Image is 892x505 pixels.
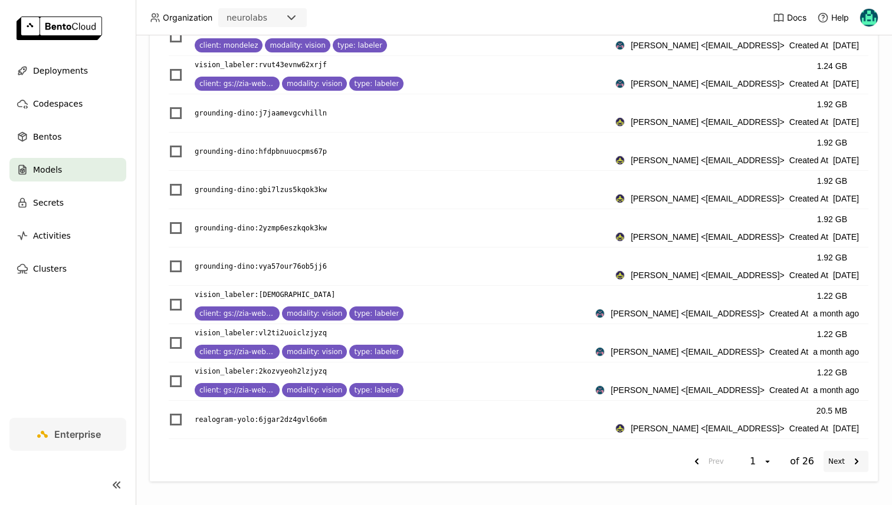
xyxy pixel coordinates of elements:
a: Clusters [9,257,126,280]
div: 1.92 GB [817,174,847,187]
p: vision_labeler : 2kozvyeoh2lzjyzq [195,365,327,377]
img: Calin Cojocaru [860,9,878,27]
img: Farouk Ghallabi [616,233,624,241]
a: realogram-yolo:6jgar2dz4gvl6o6m [195,414,615,425]
li: List item [159,324,868,362]
span: [PERSON_NAME] <[EMAIL_ADDRESS]> [631,269,785,282]
div: 1.22 GB [817,328,847,341]
span: a month ago [813,345,859,358]
span: Clusters [33,262,67,276]
div: 1.92 GB [817,213,847,226]
span: [DATE] [833,77,859,90]
div: 1.22 GB [817,366,847,379]
img: Attila Fodor [596,348,604,356]
span: type: labeler [354,385,399,395]
div: 1.92 GB [817,136,847,149]
div: Created At [615,77,859,90]
li: List item [159,18,868,56]
span: [PERSON_NAME] <[EMAIL_ADDRESS]> [611,307,765,320]
a: grounding-dino:gbi7lzus5kqok3kw [195,184,615,196]
img: Farouk Ghallabi [616,271,624,279]
span: type: labeler [354,347,399,357]
li: List item [159,401,868,439]
div: Created At [615,115,859,128]
img: Farouk Ghallabi [616,424,624,433]
button: previous page. current page 1 of 26 [685,451,729,472]
div: 20.5 MB [816,404,847,417]
div: List item [159,171,868,209]
div: 1.92 GB [817,251,847,264]
span: of 26 [790,456,814,467]
span: [DATE] [833,115,859,128]
span: Deployments [33,64,88,78]
p: grounding-dino : vya57our76ob5jj6 [195,260,327,272]
span: modality: vision [287,385,342,395]
a: vision_labeler:[DEMOGRAPHIC_DATA] [195,289,595,301]
div: List item [159,286,868,324]
span: type: labeler [354,309,399,318]
p: realogram-yolo : 6jgar2dz4gvl6o6m [195,414,327,425]
span: [DATE] [833,422,859,435]
a: Codespaces [9,92,126,115]
span: client: mondelez [199,41,258,50]
div: 1.22 GB [817,289,847,302]
svg: open [763,457,772,466]
span: Help [831,12,849,23]
span: type: labeler [337,41,382,50]
span: [PERSON_NAME] <[EMAIL_ADDRESS]> [631,230,785,243]
img: Farouk Ghallabi [616,194,624,203]
img: logo [17,16,102,40]
li: List item [159,247,868,286]
img: Attila Fodor [616,80,624,88]
p: vision_labeler : vl2ti2uoiclzjyzq [195,327,327,339]
a: vision_labeler:vl2ti2uoiclzjyzq [195,327,595,339]
a: Models [9,158,126,181]
span: [PERSON_NAME] <[EMAIL_ADDRESS]> [631,77,785,90]
p: grounding-dino : gbi7lzus5kqok3kw [195,184,327,196]
a: grounding-dino:j7jaamevgcvhilln [195,107,615,119]
span: modality: vision [287,309,342,318]
div: Created At [615,154,859,167]
img: Farouk Ghallabi [616,156,624,164]
p: grounding-dino : hfdpbnuuocpms67p [195,146,327,157]
span: [PERSON_NAME] <[EMAIL_ADDRESS]> [631,115,785,128]
div: Created At [615,192,859,205]
img: Attila Fodor [596,309,604,318]
p: grounding-dino : j7jaamevgcvhilln [195,107,327,119]
div: List item [159,362,868,401]
span: Secrets [33,196,64,210]
span: type: labeler [354,79,399,88]
span: [PERSON_NAME] <[EMAIL_ADDRESS]> [631,154,785,167]
span: a month ago [813,384,859,397]
span: Bentos [33,130,61,144]
span: modality: vision [287,79,342,88]
span: [DATE] [833,39,859,52]
a: Enterprise [9,418,126,451]
li: List item [159,133,868,171]
input: Selected neurolabs. [268,12,270,24]
span: [PERSON_NAME] <[EMAIL_ADDRESS]> [611,384,765,397]
span: [PERSON_NAME] <[EMAIL_ADDRESS]> [631,39,785,52]
div: Created At [595,345,859,358]
span: Codespaces [33,97,83,111]
li: List item [159,94,868,133]
span: Enterprise [54,428,101,440]
div: List item [159,56,868,94]
span: Organization [163,12,212,23]
a: grounding-dino:2yzmp6eszkqok3kw [195,222,615,234]
div: Created At [595,384,859,397]
span: a month ago [813,307,859,320]
div: 1 [746,456,763,467]
a: Secrets [9,191,126,214]
a: Activities [9,224,126,247]
span: client: gs://zia-web-datasets/production/crops/2025/09/04/cona-3R0p/cona-3R0p(2025-09-04).parquet [199,385,275,395]
p: grounding-dino : 2yzmp6eszkqok3kw [195,222,327,234]
span: modality: vision [270,41,325,50]
div: Created At [615,39,859,52]
a: vision_labeler:2kozvyeoh2lzjyzq [195,365,595,377]
img: Farouk Ghallabi [616,118,624,126]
